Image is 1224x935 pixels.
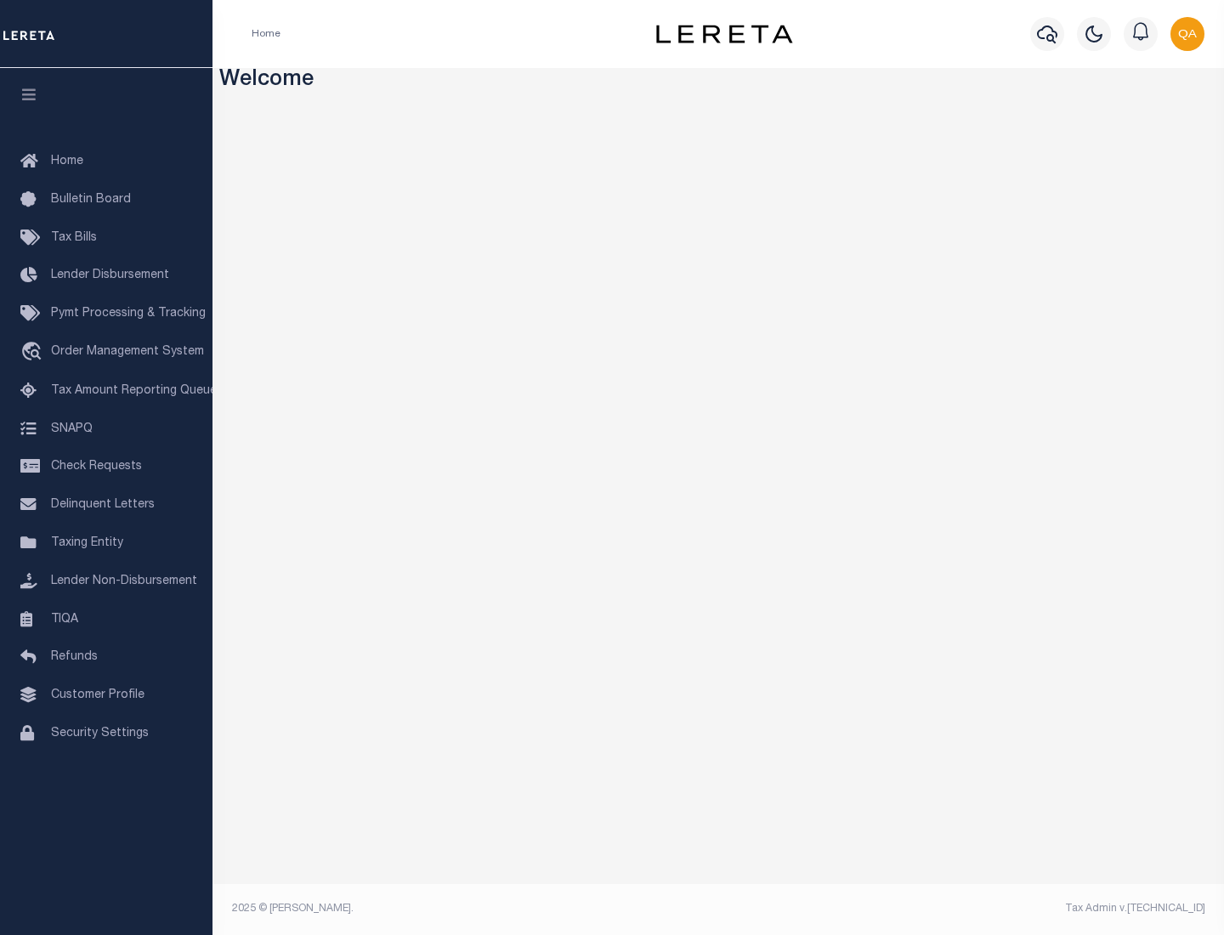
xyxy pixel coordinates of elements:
span: Home [51,156,83,167]
span: Check Requests [51,461,142,473]
span: Customer Profile [51,689,144,701]
div: Tax Admin v.[TECHNICAL_ID] [731,901,1205,916]
span: Security Settings [51,728,149,739]
span: Bulletin Board [51,194,131,206]
h3: Welcome [219,68,1218,94]
span: Refunds [51,651,98,663]
span: Taxing Entity [51,537,123,549]
span: Pymt Processing & Tracking [51,308,206,320]
span: Tax Amount Reporting Queue [51,385,217,397]
span: Lender Disbursement [51,269,169,281]
span: Order Management System [51,346,204,358]
img: logo-dark.svg [656,25,792,43]
img: svg+xml;base64,PHN2ZyB4bWxucz0iaHR0cDovL3d3dy53My5vcmcvMjAwMC9zdmciIHBvaW50ZXItZXZlbnRzPSJub25lIi... [1170,17,1204,51]
span: SNAPQ [51,422,93,434]
span: Delinquent Letters [51,499,155,511]
li: Home [252,26,280,42]
span: TIQA [51,613,78,625]
div: 2025 © [PERSON_NAME]. [219,901,719,916]
i: travel_explore [20,342,48,364]
span: Tax Bills [51,232,97,244]
span: Lender Non-Disbursement [51,575,197,587]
